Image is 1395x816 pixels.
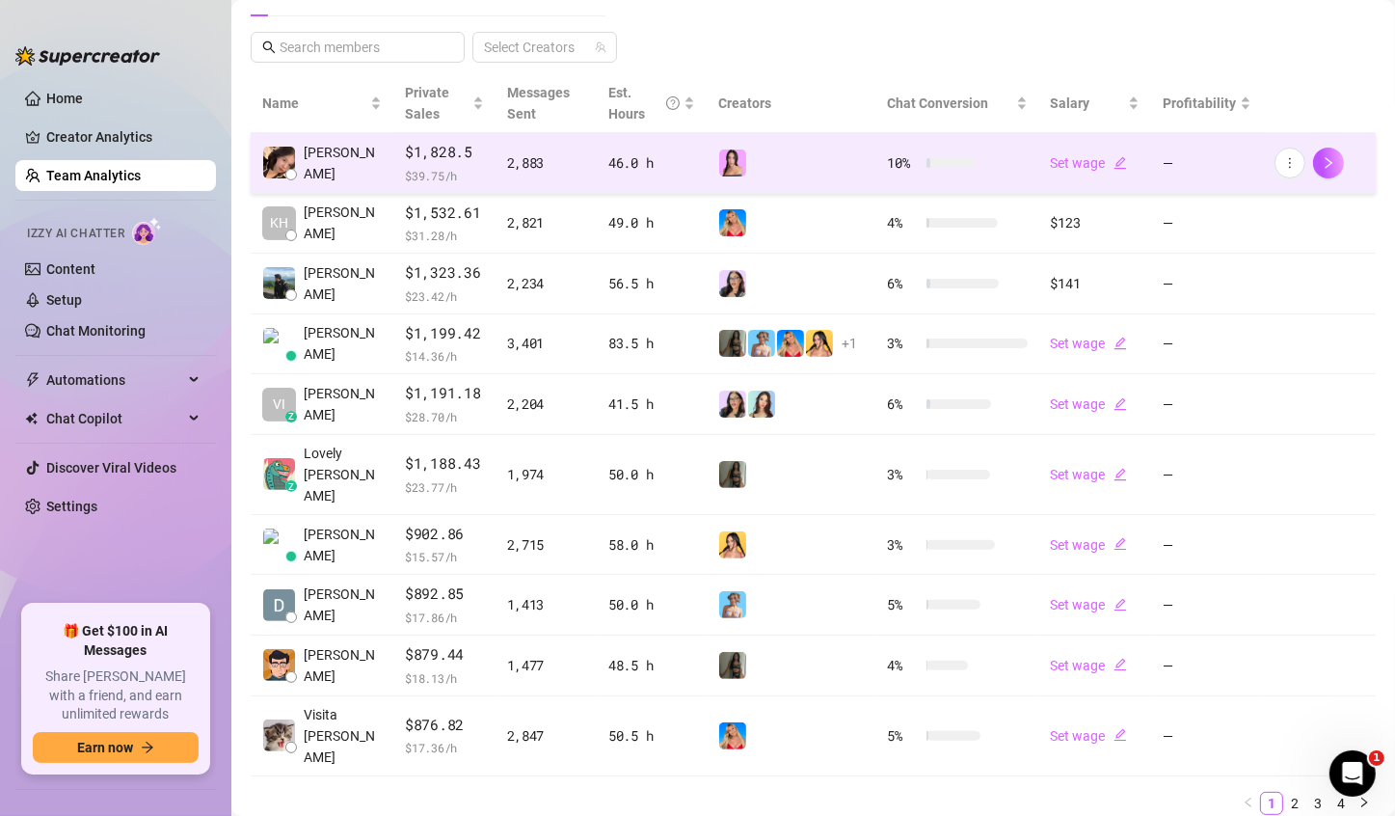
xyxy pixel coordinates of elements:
span: [PERSON_NAME] [304,262,382,305]
span: $1,199.42 [405,322,484,345]
div: 2,715 [507,534,586,556]
img: John [263,267,295,299]
td: — [1151,575,1263,636]
span: 5 % [888,725,919,747]
a: Set wageedit [1051,728,1127,744]
a: Chat Monitoring [46,323,146,339]
div: 41.5 h [608,394,695,415]
a: Team Analytics [46,168,141,183]
span: [PERSON_NAME] [304,524,382,566]
span: arrow-right [141,741,154,754]
img: Brandy [719,461,746,488]
div: z [285,411,297,422]
div: Est. Hours [608,82,680,124]
a: 4 [1330,793,1352,814]
span: $892.85 [405,583,484,606]
td: — [1151,254,1263,314]
span: $ 28.70 /h [405,407,484,426]
span: Private Sales [405,85,449,122]
span: edit [1113,468,1127,481]
div: 1,477 [507,655,586,676]
a: Content [46,261,95,277]
span: $ 39.75 /h [405,166,484,185]
span: left [1243,797,1254,808]
span: edit [1113,658,1127,671]
span: $ 23.42 /h [405,286,484,306]
a: Setup [46,292,82,308]
span: edit [1113,728,1127,742]
th: Creators [707,74,876,133]
span: thunderbolt [25,372,40,388]
img: Ashley [719,209,746,236]
span: 3 % [888,333,919,354]
a: Settings [46,499,97,514]
span: Izzy AI Chatter [27,225,124,243]
span: [PERSON_NAME] [304,142,382,184]
span: Salary [1051,95,1090,111]
img: Jocelyn [806,330,833,357]
span: Visita [PERSON_NAME] [304,704,382,768]
div: 2,234 [507,273,586,294]
span: $1,323.36 [405,261,484,285]
td: — [1151,133,1263,194]
img: Dale Jacolba [263,589,295,621]
div: 48.5 h [608,655,695,676]
a: Set wageedit [1051,597,1127,612]
span: Lovely [PERSON_NAME] [304,443,382,506]
img: Ashley [719,722,746,749]
span: Name [262,93,366,114]
span: [PERSON_NAME] [304,383,382,425]
span: more [1283,156,1297,170]
img: Joyce Valerio [263,147,295,178]
img: Brandy [719,330,746,357]
span: 6 % [888,273,919,294]
span: [PERSON_NAME] [304,644,382,687]
div: 2,883 [507,152,586,174]
div: 1,974 [507,464,586,485]
span: $ 18.13 /h [405,668,484,688]
a: Set wageedit [1051,537,1127,553]
button: right [1353,792,1376,815]
a: Creator Analytics [46,122,201,152]
img: AI Chatter [132,217,162,245]
a: Set wageedit [1051,658,1127,673]
span: Chat Conversion [888,95,989,111]
span: 3 % [888,464,919,485]
img: Chat Copilot [25,412,38,425]
img: conan bez [263,649,295,681]
span: $879.44 [405,643,484,666]
span: KH [270,212,288,233]
span: Chat Copilot [46,403,183,434]
span: $ 31.28 /h [405,226,484,245]
div: 49.0 h [608,212,695,233]
span: $1,191.18 [405,382,484,405]
li: 1 [1260,792,1283,815]
span: 4 % [888,655,919,676]
div: z [285,480,297,492]
a: 3 [1307,793,1328,814]
td: — [1151,515,1263,576]
td: — [1151,314,1263,375]
img: logo-BBDzfeDw.svg [15,46,160,66]
td: — [1151,374,1263,435]
img: Vanessa [719,591,746,618]
span: 5 % [888,594,919,615]
span: question-circle [666,82,680,124]
span: right [1358,797,1370,808]
img: Chris [263,529,295,560]
div: 2,847 [507,725,586,747]
span: Messages Sent [507,85,570,122]
div: 2,821 [507,212,586,233]
span: $ 17.86 /h [405,608,484,627]
span: Automations [46,365,183,395]
img: Sami [719,391,746,418]
div: 50.0 h [608,464,695,485]
img: Rynn [719,150,746,177]
li: Next Page [1353,792,1376,815]
span: right [1322,156,1335,170]
a: 2 [1284,793,1305,814]
div: 46.0 h [608,152,695,174]
span: [PERSON_NAME] [304,584,382,626]
span: Earn now [77,740,133,755]
li: Previous Page [1237,792,1260,815]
